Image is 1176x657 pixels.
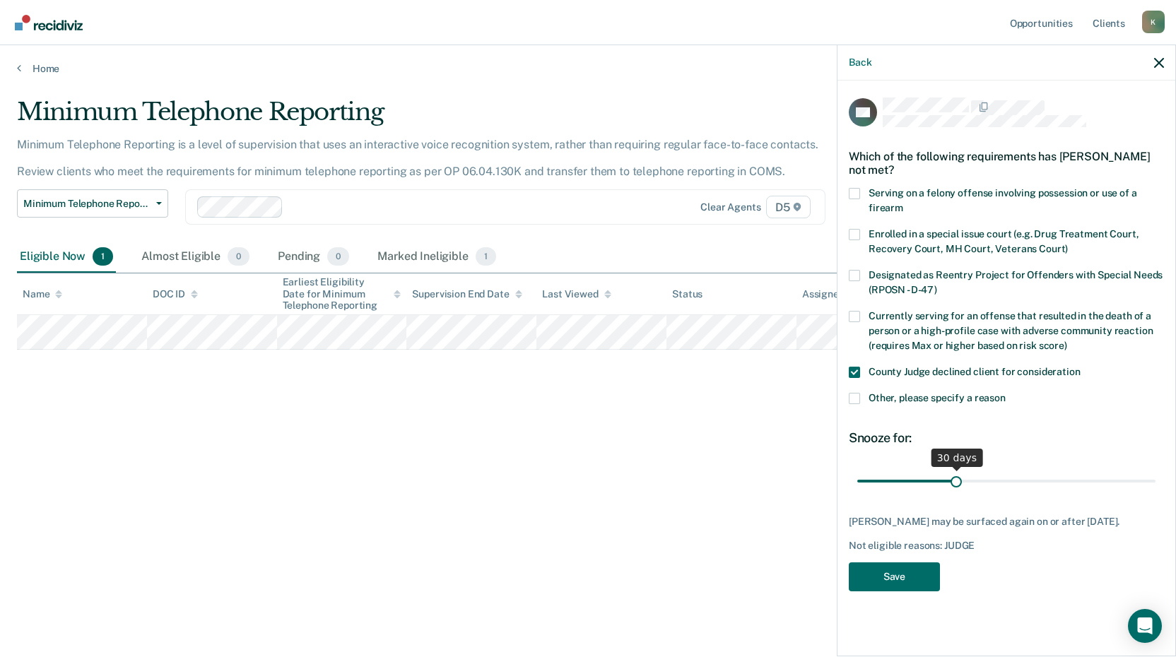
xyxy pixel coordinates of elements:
[849,516,1164,528] div: [PERSON_NAME] may be surfaced again on or after [DATE].
[849,57,871,69] button: Back
[931,449,983,467] div: 30 days
[17,242,116,273] div: Eligible Now
[93,247,113,266] span: 1
[139,242,252,273] div: Almost Eligible
[869,392,1006,403] span: Other, please specify a reason
[412,288,522,300] div: Supervision End Date
[672,288,702,300] div: Status
[849,562,940,591] button: Save
[849,540,1164,552] div: Not eligible reasons: JUDGE
[1128,609,1162,643] div: Open Intercom Messenger
[802,288,869,300] div: Assigned to
[23,198,151,210] span: Minimum Telephone Reporting
[17,62,1159,75] a: Home
[700,201,760,213] div: Clear agents
[283,276,401,312] div: Earliest Eligibility Date for Minimum Telephone Reporting
[275,242,352,273] div: Pending
[766,196,811,218] span: D5
[17,97,899,138] div: Minimum Telephone Reporting
[1142,11,1165,33] button: Profile dropdown button
[17,138,818,178] p: Minimum Telephone Reporting is a level of supervision that uses an interactive voice recognition ...
[228,247,249,266] span: 0
[869,310,1153,351] span: Currently serving for an offense that resulted in the death of a person or a high-profile case wi...
[849,138,1164,188] div: Which of the following requirements has [PERSON_NAME] not met?
[476,247,496,266] span: 1
[15,15,83,30] img: Recidiviz
[542,288,611,300] div: Last Viewed
[849,430,1164,446] div: Snooze for:
[153,288,198,300] div: DOC ID
[23,288,62,300] div: Name
[1142,11,1165,33] div: K
[869,269,1163,295] span: Designated as Reentry Project for Offenders with Special Needs (RPOSN - D-47)
[375,242,499,273] div: Marked Ineligible
[327,247,349,266] span: 0
[869,187,1137,213] span: Serving on a felony offense involving possession or use of a firearm
[869,228,1139,254] span: Enrolled in a special issue court (e.g. Drug Treatment Court, Recovery Court, MH Court, Veterans ...
[869,366,1081,377] span: County Judge declined client for consideration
